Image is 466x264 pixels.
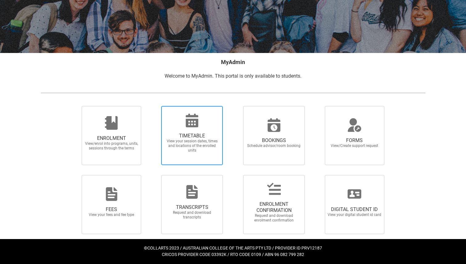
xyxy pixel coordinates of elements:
span: ENROLMENT CONFIRMATION [247,201,301,213]
span: Request and download transcripts [165,210,219,220]
span: DIGITAL STUDENT ID [327,206,382,213]
h2: MyAdmin [41,58,425,66]
span: View/Create support request [327,144,382,148]
span: FORMS [327,137,382,144]
span: TIMETABLE [165,133,219,139]
span: View your session dates, times and locations of the enrolled units [165,139,219,153]
span: View your digital student id card [327,213,382,217]
span: TRANSCRIPTS [165,204,219,210]
span: BOOKINGS [247,137,301,144]
span: FEES [84,206,139,213]
span: Schedule advisor/room booking [247,144,301,148]
span: Request and download enrolment confirmation [247,213,301,223]
span: Welcome to MyAdmin. This portal is only available to students. [165,73,301,79]
span: ENROLMENT [84,135,139,141]
span: View/enrol into programs, units, sessions through the terms [84,141,139,151]
span: View your fees and fee type [84,213,139,217]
